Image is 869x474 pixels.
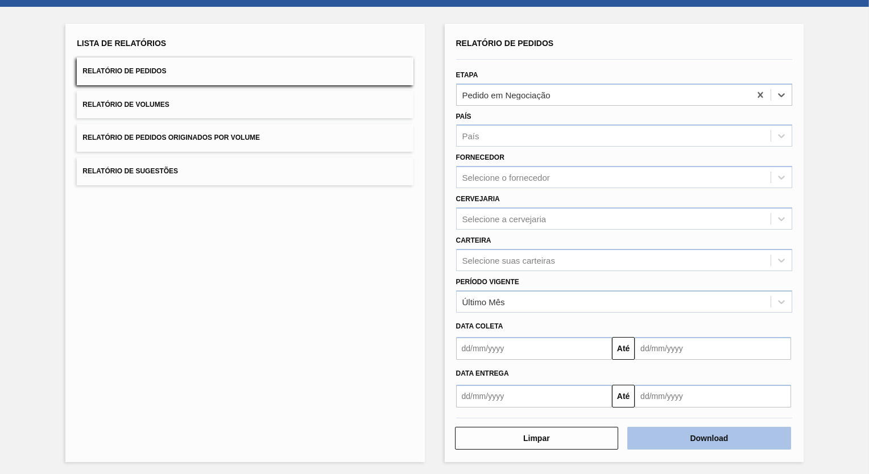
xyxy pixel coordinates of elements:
[77,57,413,85] button: Relatório de Pedidos
[456,195,500,203] label: Cervejaria
[456,153,504,161] label: Fornecedor
[462,297,505,306] div: Último Mês
[77,124,413,152] button: Relatório de Pedidos Originados por Volume
[77,39,166,48] span: Lista de Relatórios
[456,385,613,408] input: dd/mm/yyyy
[635,385,791,408] input: dd/mm/yyyy
[462,131,479,141] div: País
[456,39,554,48] span: Relatório de Pedidos
[77,91,413,119] button: Relatório de Volumes
[82,67,166,75] span: Relatório de Pedidos
[456,369,509,377] span: Data entrega
[455,427,619,450] button: Limpar
[462,214,547,223] div: Selecione a cervejaria
[456,236,491,244] label: Carteira
[77,157,413,185] button: Relatório de Sugestões
[82,167,178,175] span: Relatório de Sugestões
[612,337,635,360] button: Até
[627,427,791,450] button: Download
[456,113,471,120] label: País
[456,322,503,330] span: Data coleta
[456,278,519,286] label: Período Vigente
[462,173,550,182] div: Selecione o fornecedor
[612,385,635,408] button: Até
[82,134,260,142] span: Relatório de Pedidos Originados por Volume
[635,337,791,360] input: dd/mm/yyyy
[82,101,169,109] span: Relatório de Volumes
[462,90,551,99] div: Pedido em Negociação
[456,71,478,79] label: Etapa
[462,255,555,265] div: Selecione suas carteiras
[456,337,613,360] input: dd/mm/yyyy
